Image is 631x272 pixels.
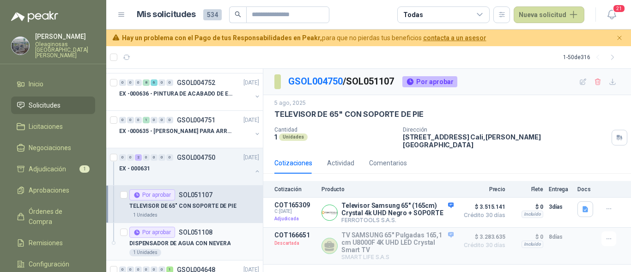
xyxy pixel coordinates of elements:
a: Negociaciones [11,139,95,157]
a: Órdenes de Compra [11,203,95,230]
a: 0 0 0 1 0 0 0 GSOL004751[DATE] EX -000635 - [PERSON_NAME] PARA ARRASTRE DE CANASTAS DE E [119,115,261,144]
div: 0 [158,117,165,123]
a: Inicio [11,75,95,93]
p: Adjudicada [274,214,316,224]
p: [DATE] [243,79,259,87]
p: Entrega [549,186,572,193]
a: Solicitudes [11,97,95,114]
a: GSOL004750 [288,76,343,87]
div: 0 [143,154,150,161]
a: Adjudicación1 [11,160,95,178]
img: Logo peakr [11,11,58,22]
span: 21 [613,4,625,13]
div: 0 [119,79,126,86]
p: EX -000636 - PINTURA DE ACABADO DE EQUIPOS, ESTRUC [119,90,234,98]
a: Remisiones [11,234,95,252]
div: 0 [127,117,134,123]
a: 0 0 2 0 0 0 0 GSOL004750[DATE] EX - 000631 [119,152,261,181]
div: Unidades [279,133,308,141]
div: 0 [166,154,173,161]
p: Televisor Samsung 65" (165cm) Crystal 4k UHD Negro + SOPORTE [341,202,454,217]
img: Company Logo [12,37,29,54]
p: Dirección [403,127,608,133]
p: FERROTOOLS S.A.S. [341,217,454,224]
p: EX -000635 - [PERSON_NAME] PARA ARRASTRE DE CANASTAS DE E [119,127,234,136]
span: Órdenes de Compra [29,206,86,227]
div: Por aprobar [402,76,457,87]
div: 0 [135,117,142,123]
p: Precio [459,186,505,193]
div: 1 - 50 de 316 [563,50,620,65]
div: Actividad [327,158,354,168]
span: Configuración [29,259,69,269]
p: Oleaginosas [GEOGRAPHIC_DATA][PERSON_NAME] [35,42,95,58]
span: Crédito 30 días [459,242,505,248]
div: 0 [135,79,142,86]
div: 6 [151,79,158,86]
div: 1 Unidades [129,249,161,256]
button: Nueva solicitud [514,6,584,23]
div: Incluido [522,211,543,218]
div: 0 [151,154,158,161]
div: 0 [166,79,173,86]
p: TELEVISOR DE 65" CON SOPORTE DE PIE [129,202,237,211]
p: [STREET_ADDRESS] Cali , [PERSON_NAME][GEOGRAPHIC_DATA] [403,133,608,149]
div: 0 [127,79,134,86]
p: Producto [322,186,454,193]
div: Por aprobar [129,189,175,200]
a: Aprobaciones [11,181,95,199]
p: $ 0 [511,231,543,242]
div: 1 [143,117,150,123]
p: SOL051108 [179,229,212,236]
p: / SOL051107 [288,74,395,89]
div: Incluido [522,241,543,248]
div: Todas [403,10,423,20]
p: 1 [274,133,277,141]
a: contacta a un asesor [423,34,486,42]
div: Comentarios [369,158,407,168]
p: [PERSON_NAME] [35,33,95,40]
p: [DATE] [243,153,259,162]
p: TELEVISOR DE 65" CON SOPORTE DE PIE [274,109,424,119]
p: SOL051107 [179,192,212,198]
span: $ 3.283.635 [459,231,505,242]
span: Crédito 30 días [459,212,505,218]
span: Adjudicación [29,164,66,174]
a: 0 0 0 8 6 0 0 GSOL004752[DATE] EX -000636 - PINTURA DE ACABADO DE EQUIPOS, ESTRUC [119,77,261,107]
p: SMART LIFE S.A.S [341,254,454,260]
button: Cerrar [614,32,625,44]
span: search [235,11,241,18]
span: Solicitudes [29,100,61,110]
span: Inicio [29,79,43,89]
img: Company Logo [322,205,337,220]
div: 8 [143,79,150,86]
span: C: [DATE] [274,209,316,214]
p: 8 días [549,231,572,242]
span: $ 3.515.141 [459,201,505,212]
div: 0 [158,154,165,161]
div: 0 [151,117,158,123]
span: para que no pierdas tus beneficios [122,33,486,43]
p: GSOL004750 [177,154,215,161]
span: Remisiones [29,238,63,248]
span: 534 [203,9,222,20]
p: 3 días [549,201,572,212]
p: EX - 000631 [119,164,150,173]
span: 1 [79,165,90,173]
p: Flete [511,186,543,193]
div: 1 Unidades [129,212,161,219]
h1: Mis solicitudes [137,8,196,21]
div: 0 [158,79,165,86]
span: Negociaciones [29,143,71,153]
p: GSOL004751 [177,117,215,123]
div: 2 [135,154,142,161]
span: Aprobaciones [29,185,69,195]
p: DISPENSADOR DE AGUA CON NEVERA [129,239,231,248]
div: Por aprobar [129,227,175,238]
span: Licitaciones [29,121,63,132]
p: Descartada [274,239,316,248]
div: 0 [127,154,134,161]
p: COT165309 [274,201,316,209]
div: 0 [119,154,126,161]
button: 21 [603,6,620,23]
